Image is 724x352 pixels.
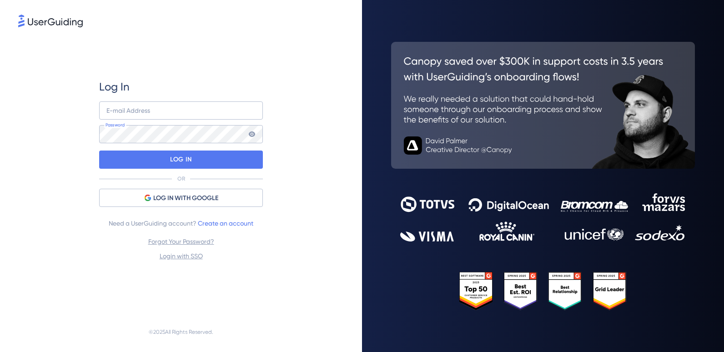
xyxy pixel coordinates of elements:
a: Login with SSO [160,252,203,260]
a: Create an account [198,220,253,227]
span: Log In [99,80,130,94]
img: 8faab4ba6bc7696a72372aa768b0286c.svg [18,15,83,27]
img: 26c0aa7c25a843aed4baddd2b5e0fa68.svg [391,42,695,169]
img: 25303e33045975176eb484905ab012ff.svg [459,272,626,310]
span: Need a UserGuiding account? [109,218,253,229]
span: © 2025 All Rights Reserved. [149,327,213,337]
p: OR [177,175,185,182]
span: LOG IN WITH GOOGLE [153,193,218,204]
p: LOG IN [170,152,191,167]
img: 9302ce2ac39453076f5bc0f2f2ca889b.svg [400,193,686,242]
a: Forgot Your Password? [148,238,214,245]
input: example@company.com [99,101,263,120]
